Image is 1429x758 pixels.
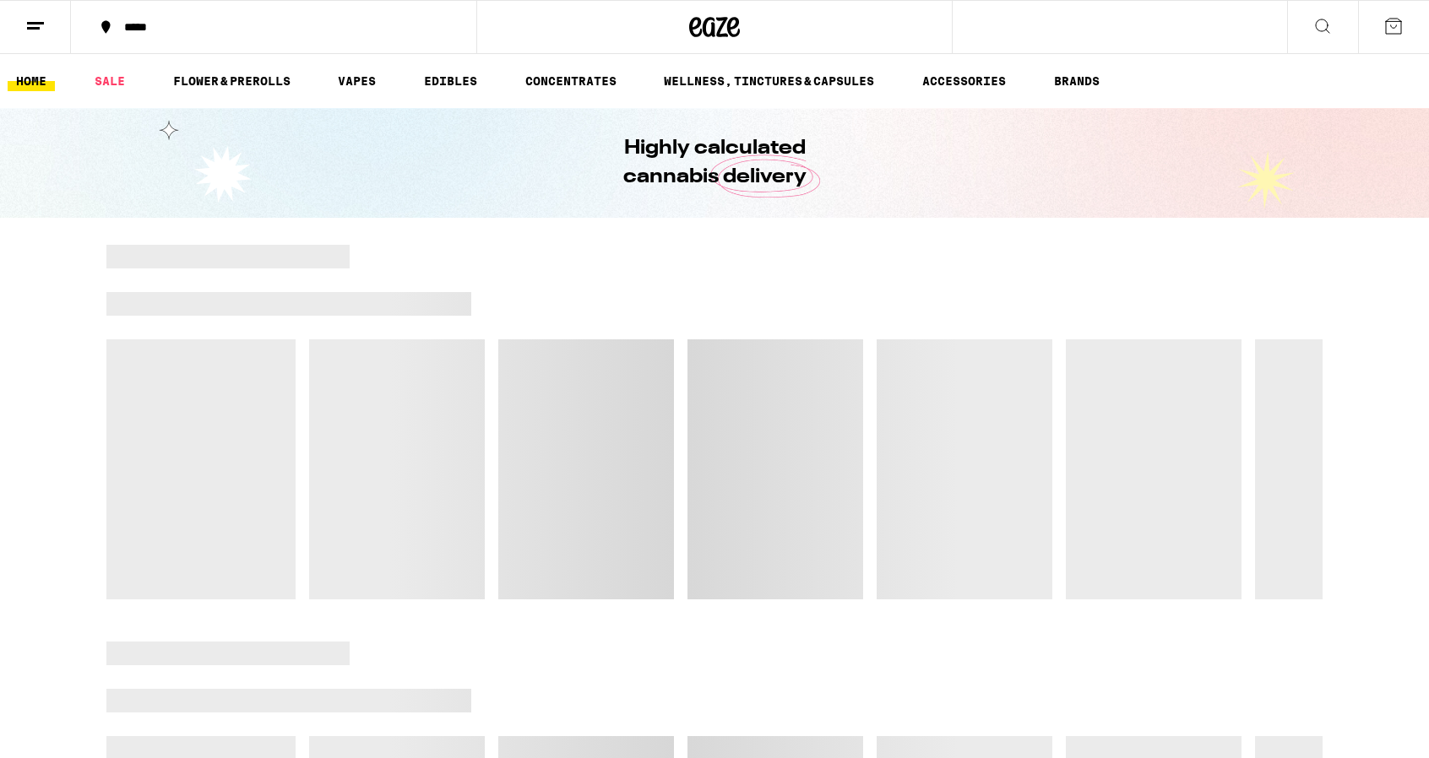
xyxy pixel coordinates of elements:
[517,71,625,91] a: CONCENTRATES
[1046,71,1108,91] button: BRANDS
[655,71,883,91] a: WELLNESS, TINCTURES & CAPSULES
[165,71,299,91] a: FLOWER & PREROLLS
[8,71,55,91] a: HOME
[575,134,854,192] h1: Highly calculated cannabis delivery
[86,71,133,91] a: SALE
[329,71,384,91] a: VAPES
[416,71,486,91] a: EDIBLES
[914,71,1014,91] a: ACCESSORIES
